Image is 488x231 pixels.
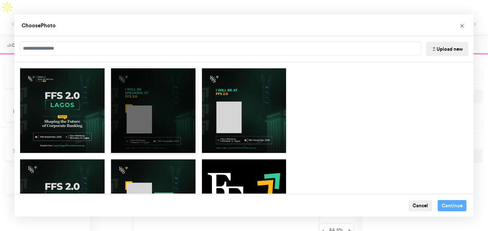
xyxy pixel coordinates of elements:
[22,22,56,29] span: Choose Photo
[426,42,468,56] button: Upload new
[14,14,474,217] div: Choose Image
[452,195,479,222] iframe: Drift Widget Chat Controller
[409,200,432,212] button: Cancel
[438,200,467,212] button: Continue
